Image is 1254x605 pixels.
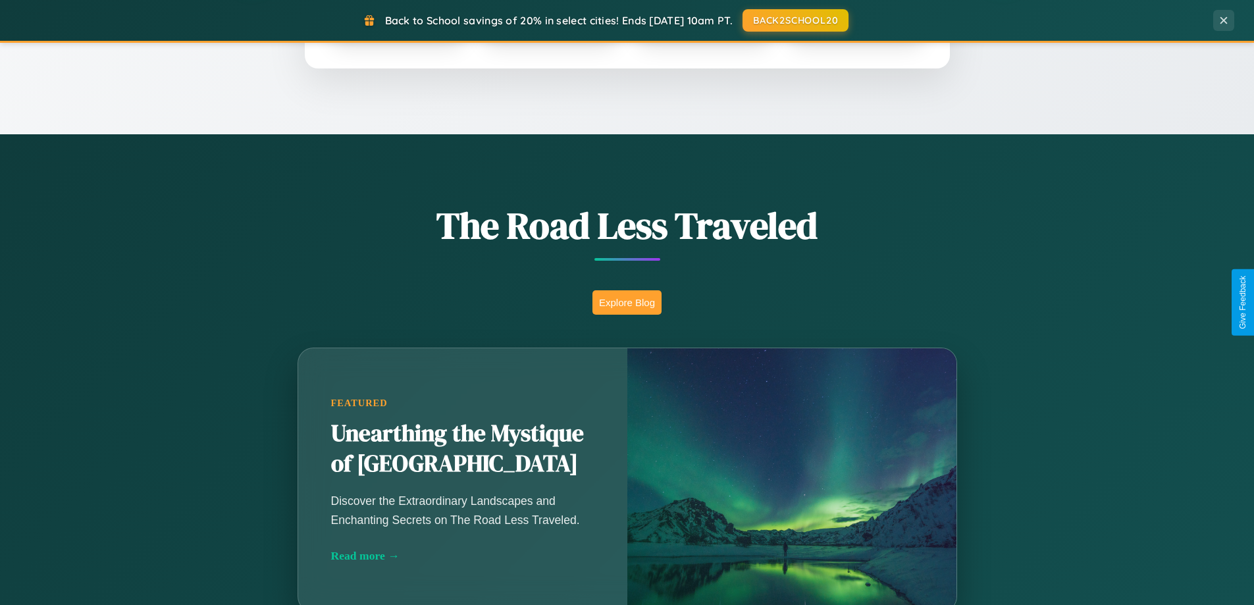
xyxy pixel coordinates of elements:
[331,549,594,563] div: Read more →
[743,9,849,32] button: BACK2SCHOOL20
[331,492,594,529] p: Discover the Extraordinary Landscapes and Enchanting Secrets on The Road Less Traveled.
[331,398,594,409] div: Featured
[232,200,1022,251] h1: The Road Less Traveled
[1238,276,1247,329] div: Give Feedback
[385,14,733,27] span: Back to School savings of 20% in select cities! Ends [DATE] 10am PT.
[592,290,662,315] button: Explore Blog
[331,419,594,479] h2: Unearthing the Mystique of [GEOGRAPHIC_DATA]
